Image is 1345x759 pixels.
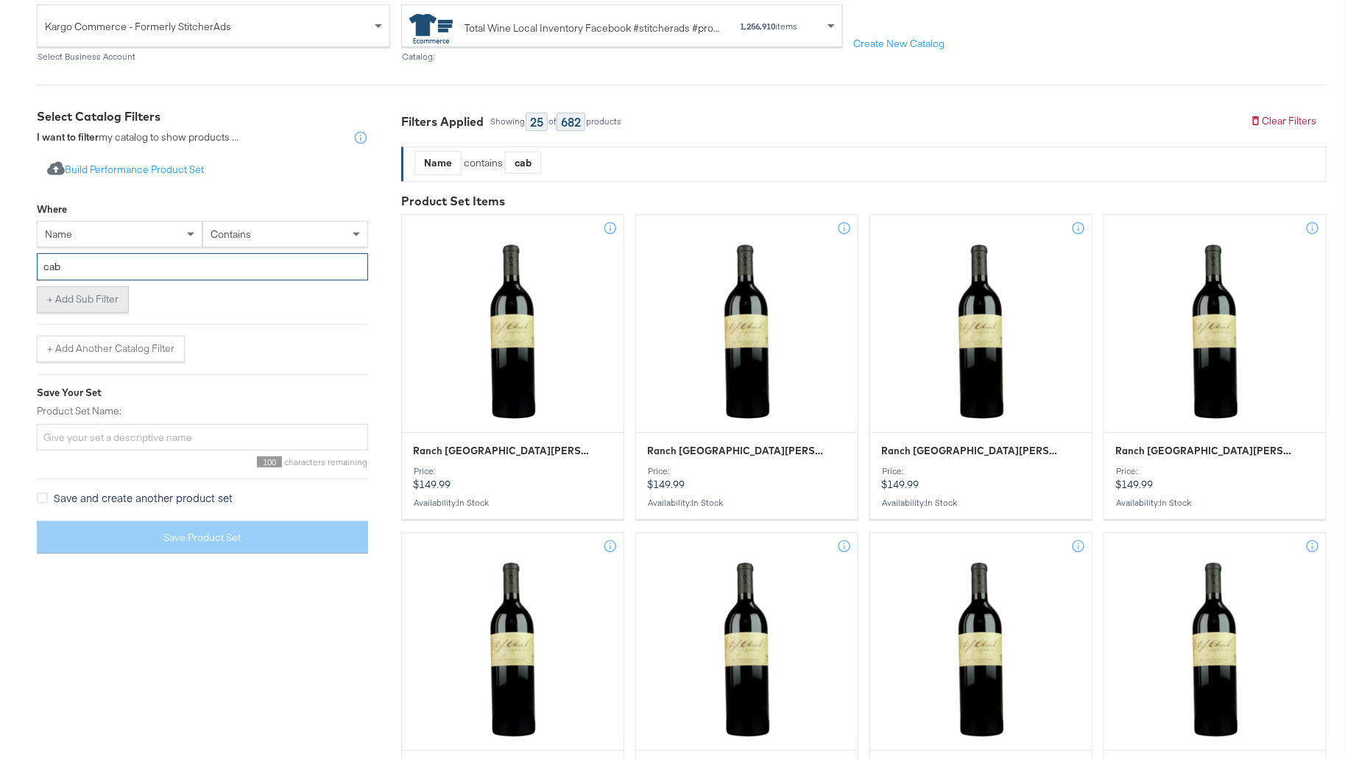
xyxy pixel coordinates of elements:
button: + Add Sub Filter [37,286,129,313]
div: Price: [881,466,1081,476]
p: $149.99 [881,466,1081,491]
div: Product Set Items [401,193,1327,210]
div: Select Catalog Filters [37,108,368,125]
div: contains [462,156,505,170]
div: Availability : [647,498,847,508]
div: 25 [526,113,548,131]
div: 682 [557,113,585,131]
div: of [548,116,557,127]
label: Product Set Name: [37,404,368,418]
input: Enter a value for your filter [37,253,368,280]
span: Kargo Commerce - Formerly StitcherAds [45,14,371,39]
div: Availability : [881,498,1081,508]
div: Name [415,152,461,174]
div: Where [37,202,67,216]
div: Price: [1115,466,1315,476]
strong: 1,256,910 [740,21,775,32]
span: Ranch Cab EJ Church Napa, 2014 | Red Wine by Long Meadow | 750ml | Napa Valley Barrel Score 91 Po... [881,444,1061,458]
button: Create New Catalog [843,31,955,57]
div: items [739,21,798,32]
p: $149.99 [413,466,613,491]
p: $149.99 [647,466,847,491]
span: contains [211,227,251,241]
strong: I want to filter [37,130,99,144]
div: Availability : [1115,498,1315,508]
button: Clear Filters [1240,108,1327,135]
div: Total Wine Local Inventory Facebook #stitcherads #product-catalog #keep [465,21,724,36]
span: name [45,227,72,241]
div: cab [506,152,540,174]
button: Build Performance Product Set [37,157,214,184]
span: in stock [1159,497,1191,508]
button: + Add Another Catalog Filter [37,336,185,362]
div: my catalog to show products ... [37,130,239,145]
div: characters remaining [37,456,368,467]
span: Ranch Cab EJ Church Napa, 2014 | Red Wine by Long Meadow | 750ml | Napa Valley Barrel Score 91 Po... [1115,444,1295,458]
div: Catalog: [401,52,843,62]
div: Save Your Set [37,386,368,400]
input: Give your set a descriptive name [37,424,368,451]
div: Price: [647,466,847,476]
span: in stock [457,497,489,508]
p: $149.99 [1115,466,1315,491]
span: Ranch Cab EJ Church Napa, 2014 | Red Wine by Long Meadow | 750ml | Napa Valley Barrel Score 91 Po... [647,444,827,458]
span: Ranch Cab EJ Church Napa, 2014 | Red Wine by Long Meadow | 750ml | Napa Valley Barrel Score 91 Po... [413,444,593,458]
span: in stock [925,497,957,508]
span: Save and create another product set [54,490,233,505]
div: Price: [413,466,613,476]
div: products [585,116,622,127]
div: Showing [490,116,526,127]
span: in stock [691,497,723,508]
span: 100 [257,456,282,467]
div: Availability : [413,498,613,508]
div: Filters Applied [401,113,484,130]
div: Select Business Account [37,52,390,62]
